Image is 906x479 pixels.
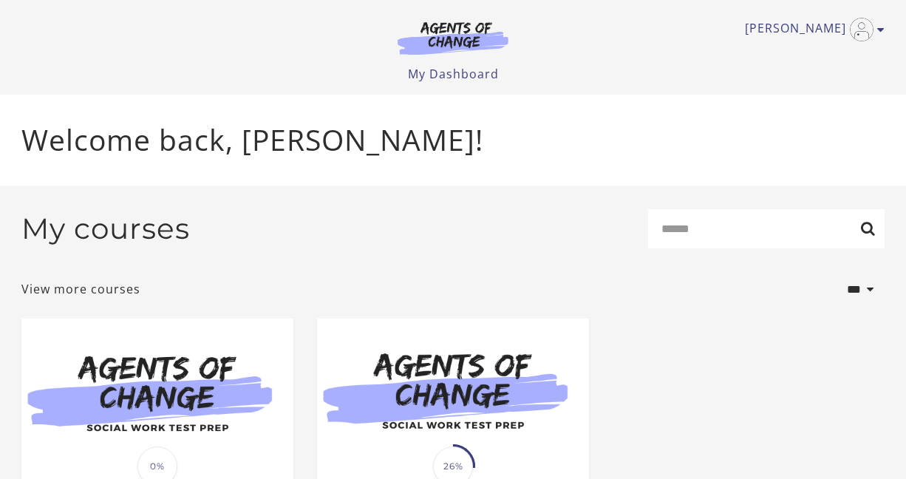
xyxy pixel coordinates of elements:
[21,211,190,246] h2: My courses
[21,118,885,162] p: Welcome back, [PERSON_NAME]!
[745,18,877,41] a: Toggle menu
[408,66,499,82] a: My Dashboard
[21,280,140,298] a: View more courses
[382,21,524,55] img: Agents of Change Logo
